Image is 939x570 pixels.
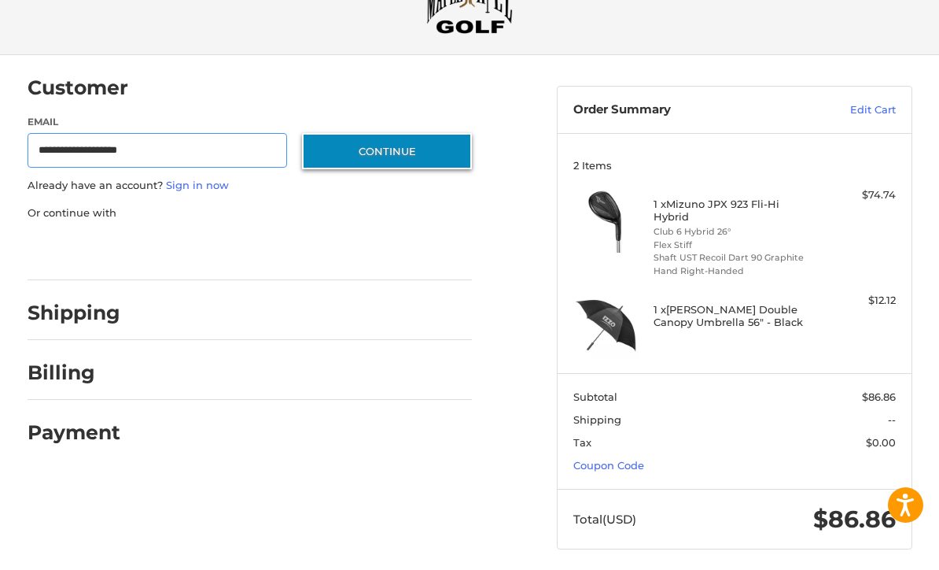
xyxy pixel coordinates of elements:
h4: 1 x [PERSON_NAME] Double Canopy Umbrella 56" - Black [654,303,811,329]
span: -- [888,413,896,426]
li: Flex Stiff [654,239,811,252]
h2: Payment [28,420,120,445]
p: Already have an account? [28,178,473,194]
li: Shaft UST Recoil Dart 90 Graphite [654,251,811,265]
iframe: PayPal-paypal [22,236,140,265]
span: $0.00 [866,436,896,449]
span: $86.86 [862,390,896,403]
a: Coupon Code [573,459,644,472]
a: Sign in now [166,179,229,191]
span: Total (USD) [573,512,636,527]
span: Subtotal [573,390,617,403]
span: Tax [573,436,591,449]
iframe: PayPal-venmo [289,236,407,265]
li: Club 6 Hybrid 26° [654,225,811,239]
span: $86.86 [813,505,896,534]
a: Edit Cart [793,102,896,118]
div: $12.12 [815,293,896,309]
span: Shipping [573,413,621,426]
p: Or continue with [28,205,473,221]
button: Continue [302,133,472,169]
h3: 2 Items [573,159,896,172]
h2: Billing [28,361,120,385]
label: Email [28,115,287,129]
h3: Order Summary [573,102,794,118]
h2: Shipping [28,301,120,325]
iframe: PayPal-paylater [156,236,274,265]
li: Hand Right-Handed [654,265,811,278]
h2: Customer [28,76,128,100]
h4: 1 x Mizuno JPX 923 Fli-Hi Hybrid [654,198,811,224]
iframe: Google Customer Reviews [809,527,939,570]
div: $74.74 [815,187,896,203]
